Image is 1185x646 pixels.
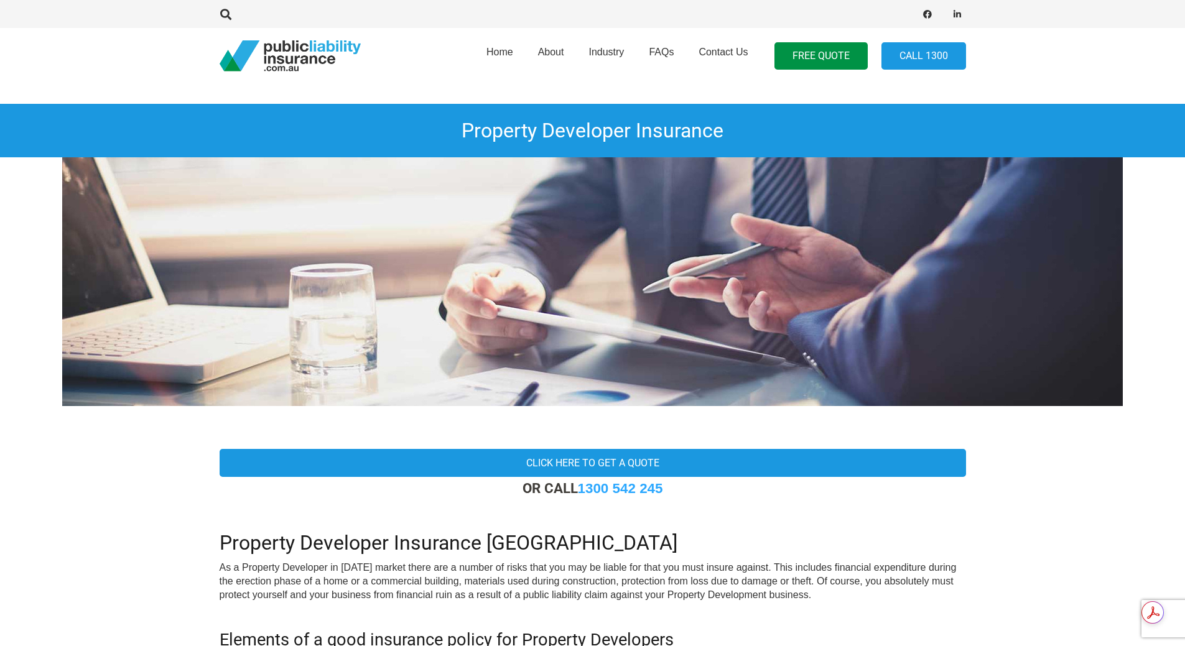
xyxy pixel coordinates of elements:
span: FAQs [649,47,674,57]
a: Call 1300 [881,42,966,70]
span: About [538,47,564,57]
a: Contact Us [686,24,760,88]
span: Contact Us [699,47,748,57]
a: Facebook [919,6,936,23]
a: pli_logotransparent [220,40,361,72]
img: Public liability Insurance Cost [62,157,1123,406]
a: Click here to get a quote [220,449,966,477]
a: FREE QUOTE [774,42,868,70]
a: Industry [576,24,636,88]
a: Search [214,9,239,20]
span: Industry [588,47,624,57]
strong: OR CALL [523,480,663,496]
a: 1300 542 245 [578,481,663,496]
a: Home [474,24,526,88]
a: About [526,24,577,88]
a: FAQs [636,24,686,88]
a: LinkedIn [949,6,966,23]
span: Home [486,47,513,57]
p: As a Property Developer in [DATE] market there are a number of risks that you may be liable for t... [220,561,966,602]
h2: Property Developer Insurance [GEOGRAPHIC_DATA] [220,516,966,555]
